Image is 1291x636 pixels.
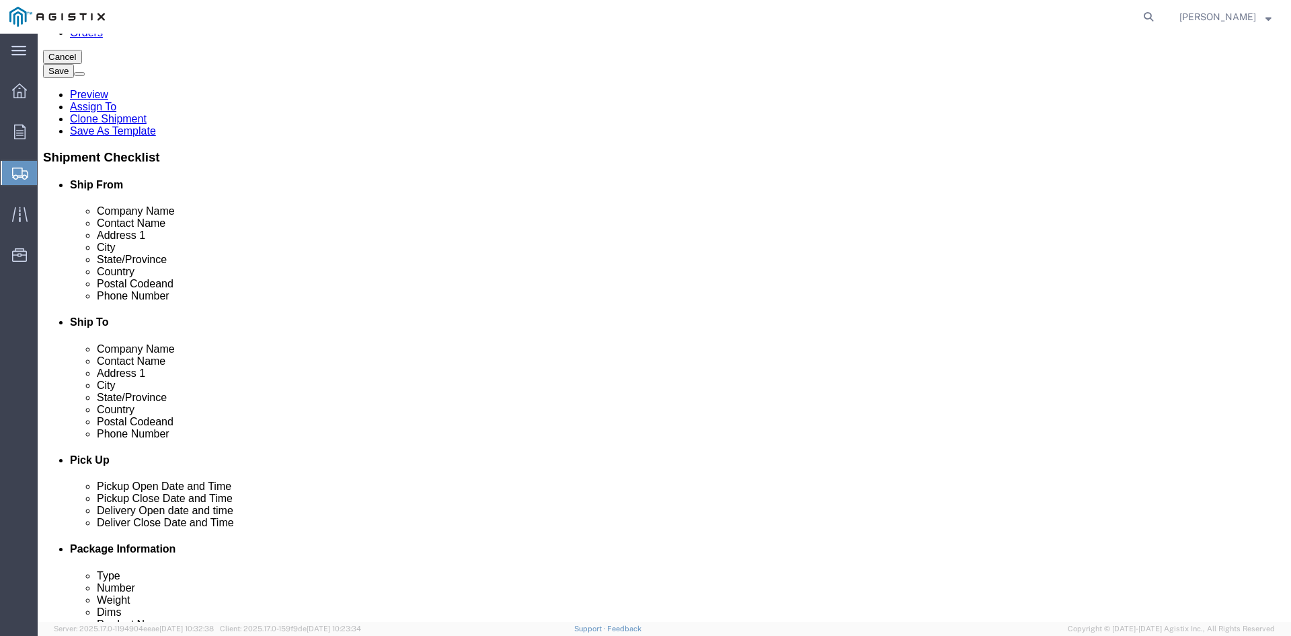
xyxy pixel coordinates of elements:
span: [DATE] 10:23:34 [307,625,361,633]
span: [DATE] 10:32:38 [159,625,214,633]
span: Alex Flettre [1179,9,1256,24]
iframe: FS Legacy Container [38,34,1291,622]
span: Server: 2025.17.0-1194904eeae [54,625,214,633]
a: Support [574,625,608,633]
button: [PERSON_NAME] [1179,9,1272,25]
a: Feedback [607,625,641,633]
span: Copyright © [DATE]-[DATE] Agistix Inc., All Rights Reserved [1068,623,1275,635]
span: Client: 2025.17.0-159f9de [220,625,361,633]
img: logo [9,7,105,27]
